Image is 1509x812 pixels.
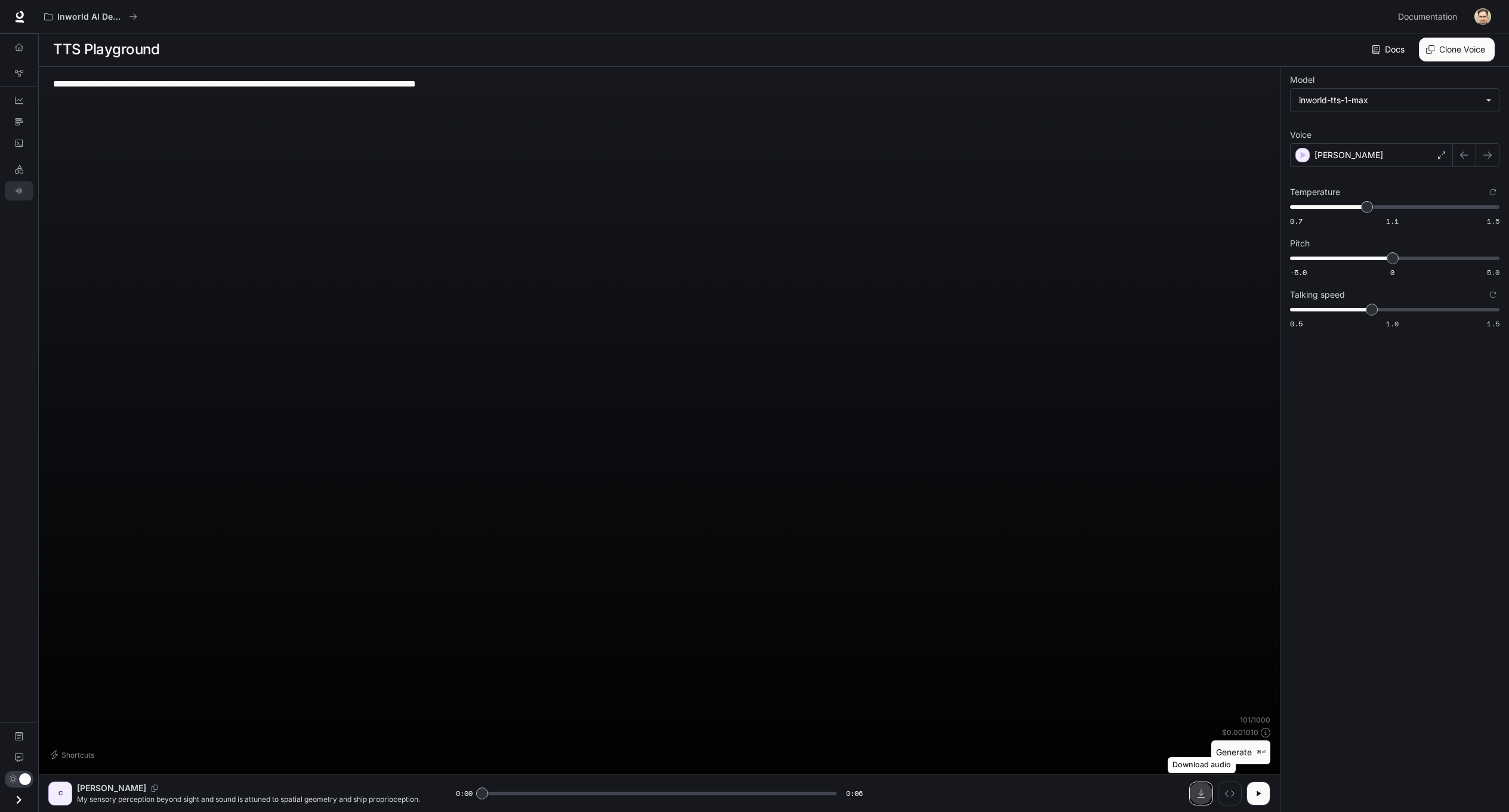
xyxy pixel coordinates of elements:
[1290,76,1314,84] p: Model
[1189,782,1213,805] button: Download audio
[1487,267,1499,277] span: 5.0
[1486,186,1499,199] button: Reset to default
[1386,319,1399,329] span: 1.0
[1314,149,1383,161] p: [PERSON_NAME]
[1291,89,1499,112] div: inworld-tts-1-max
[51,784,70,803] div: C
[1290,291,1345,299] p: Talking speed
[1393,5,1466,29] a: Documentation
[1474,8,1491,25] img: User avatar
[5,112,33,131] a: Traces
[846,788,863,799] span: 0:06
[5,788,32,812] button: Open drawer
[1290,188,1340,196] p: Temperature
[5,134,33,153] a: Logs
[1290,267,1307,277] span: -5.0
[1486,288,1499,301] button: Reset to default
[48,745,99,764] button: Shortcuts
[1419,38,1495,61] button: Clone Voice
[1386,216,1399,226] span: 1.1
[1398,10,1457,24] span: Documentation
[1168,757,1236,773] div: Download audio
[1222,727,1258,737] p: $ 0.001010
[5,64,33,83] a: Graph Registry
[146,785,163,792] button: Copy Voice ID
[5,160,33,179] a: LLM Playground
[77,794,427,804] p: My sensory perception beyond sight and sound is attuned to spatial geometry and ship proprioception.
[53,38,159,61] h1: TTS Playground
[1471,5,1495,29] button: User avatar
[1240,715,1270,725] p: 101 / 1000
[1218,782,1242,805] button: Inspect
[1390,267,1394,277] span: 0
[456,788,473,799] span: 0:00
[1290,216,1303,226] span: 0.7
[1257,749,1266,756] p: ⌘⏎
[5,748,33,767] a: Feedback
[1290,131,1311,139] p: Voice
[39,5,143,29] button: All workspaces
[77,782,146,794] p: [PERSON_NAME]
[57,12,124,22] p: Inworld AI Demos
[1487,319,1499,329] span: 1.5
[1299,94,1480,106] div: inworld-tts-1-max
[1487,216,1499,226] span: 1.5
[5,91,33,110] a: Dashboards
[5,181,33,200] a: TTS Playground
[5,38,33,57] a: Overview
[19,772,31,785] span: Dark mode toggle
[1369,38,1409,61] a: Docs
[1290,239,1310,248] p: Pitch
[5,727,33,746] a: Documentation
[1290,319,1303,329] span: 0.5
[1211,740,1270,765] button: Generate⌘⏎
